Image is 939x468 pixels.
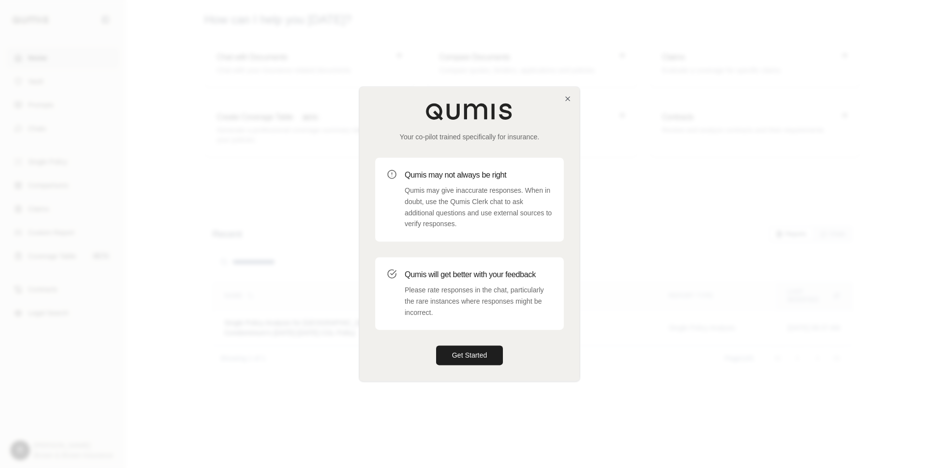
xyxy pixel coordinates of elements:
p: Your co-pilot trained specifically for insurance. [375,132,564,142]
button: Get Started [436,346,503,365]
h3: Qumis may not always be right [405,169,552,181]
h3: Qumis will get better with your feedback [405,269,552,281]
p: Please rate responses in the chat, particularly the rare instances where responses might be incor... [405,285,552,318]
p: Qumis may give inaccurate responses. When in doubt, use the Qumis Clerk chat to ask additional qu... [405,185,552,230]
img: Qumis Logo [425,103,514,120]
